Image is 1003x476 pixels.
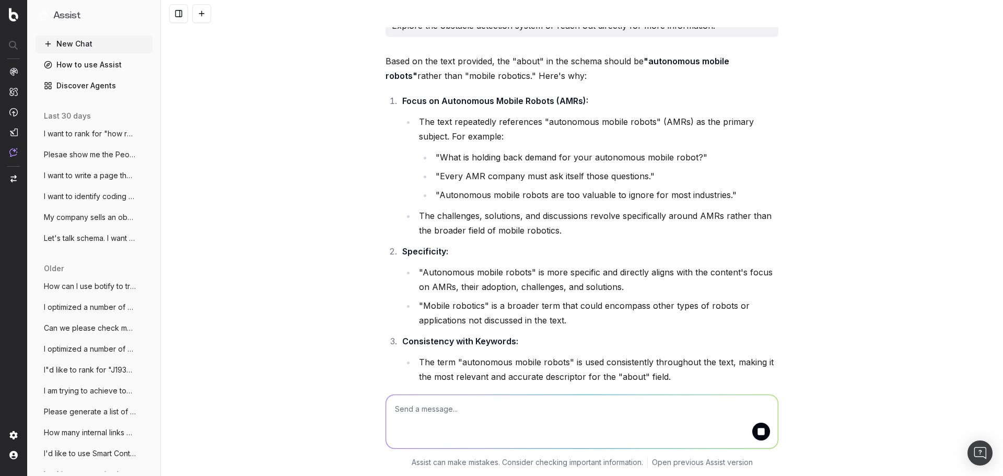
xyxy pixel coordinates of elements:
button: Plesae show me the People Also Asked res [36,146,153,163]
a: Discover Agents [36,77,153,94]
strong: Specificity: [402,246,448,257]
span: I"d like to rank for "J1939 radar sensor [44,365,136,375]
button: I want to rank for "how radar sensors wo [36,125,153,142]
img: Switch project [10,175,17,182]
li: "Every AMR company must ask itself those questions." [433,169,778,183]
span: How many internal links does this URL ha [44,427,136,438]
li: The challenges, solutions, and discussions revolve specifically around AMRs rather than the broad... [416,208,778,238]
li: "Mobile robotics" is a broader term that could encompass other types of robots or applications no... [416,298,778,328]
img: Studio [9,128,18,136]
img: Intelligence [9,87,18,96]
img: Analytics [9,67,18,76]
span: I optimized a number of pages for keywor [44,302,136,312]
button: I optimized a number of pages for keywor [36,341,153,357]
img: Botify logo [9,8,18,21]
a: How to use Assist [36,56,153,73]
button: I want to write a page that's optimized [36,167,153,184]
span: older [44,263,64,274]
li: "Autonomous mobile robots are too valuable to ignore for most industries." [433,188,778,202]
li: The term "autonomous mobile robots" is used consistently throughout the text, making it the most ... [416,355,778,384]
span: Let's talk schema. I want to create sche [44,233,136,243]
div: Open Intercom Messenger [967,440,993,466]
button: New Chat [36,36,153,52]
img: Setting [9,431,18,439]
span: I want to identify coding snippets and/o [44,191,136,202]
button: My company sells an obstacle detection s [36,209,153,226]
button: Let's talk schema. I want to create sche [36,230,153,247]
p: Assist can make mistakes. Consider checking important information. [412,457,643,468]
img: Botify assist logo [370,58,380,68]
button: How can I use botify to track our placem [36,278,153,295]
button: How many internal links does this URL ha [36,424,153,441]
span: How can I use botify to track our placem [44,281,136,292]
a: Open previous Assist version [652,457,753,468]
span: I want to write a page that's optimized [44,170,136,181]
li: "What is holding back demand for your autonomous mobile robot?" [433,150,778,165]
button: Please generate a list of pages on the i [36,403,153,420]
img: My account [9,451,18,459]
span: I want to rank for "how radar sensors wo [44,129,136,139]
span: I am trying to achieve topical authority [44,386,136,396]
button: I'd like to use Smart Content on a pagew [36,445,153,462]
button: I optimized a number of pages for keywor [36,299,153,316]
img: Assist [9,148,18,157]
span: My company sells an obstacle detection s [44,212,136,223]
span: I'd like to use Smart Content on a pagew [44,448,136,459]
span: last 30 days [44,111,91,121]
strong: Focus on Autonomous Mobile Robots (AMRs): [402,96,588,106]
strong: Consistency with Keywords: [402,336,518,346]
img: Assist [40,10,49,20]
img: Activation [9,108,18,117]
button: I"d like to rank for "J1939 radar sensor [36,362,153,378]
span: Can we please check my connection to GSC [44,323,136,333]
button: I want to identify coding snippets and/o [36,188,153,205]
li: The text repeatedly references "autonomous mobile robots" (AMRs) as the primary subject. For exam... [416,114,778,202]
h1: Assist [53,8,80,23]
span: I optimized a number of pages for keywor [44,344,136,354]
button: Can we please check my connection to GSC [36,320,153,336]
button: Assist [40,8,148,23]
span: Please generate a list of pages on the i [44,407,136,417]
p: Based on the text provided, the "about" in the schema should be rather than "mobile robotics." He... [386,54,778,83]
li: "Autonomous mobile robots" is more specific and directly aligns with the content's focus on AMRs,... [416,265,778,294]
button: I am trying to achieve topical authority [36,382,153,399]
span: Plesae show me the People Also Asked res [44,149,136,160]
